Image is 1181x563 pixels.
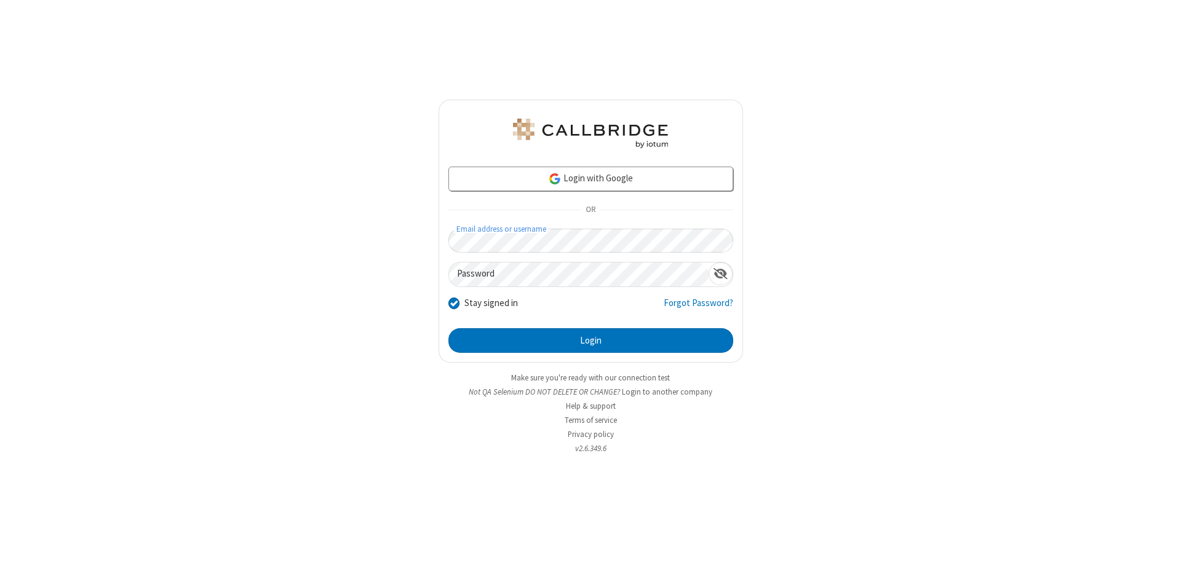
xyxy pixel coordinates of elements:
img: google-icon.png [548,172,562,186]
input: Password [449,262,709,286]
li: v2.6.349.6 [439,443,743,454]
a: Terms of service [565,415,617,425]
span: OR [581,202,600,219]
a: Make sure you're ready with our connection test [511,372,670,383]
a: Help & support [566,401,616,411]
iframe: Chat [1150,531,1172,554]
a: Forgot Password? [664,296,733,320]
input: Email address or username [448,229,733,253]
li: Not QA Selenium DO NOT DELETE OR CHANGE? [439,386,743,398]
img: QA Selenium DO NOT DELETE OR CHANGE [511,119,670,148]
a: Login with Google [448,167,733,191]
label: Stay signed in [464,296,518,310]
button: Login to another company [622,386,712,398]
a: Privacy policy [568,429,614,439]
div: Show password [709,262,733,285]
button: Login [448,328,733,353]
